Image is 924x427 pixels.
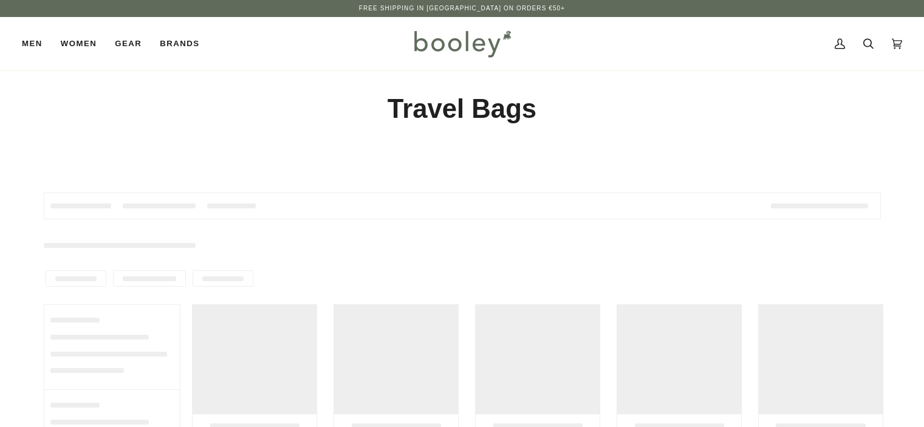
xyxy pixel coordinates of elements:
p: Free Shipping in [GEOGRAPHIC_DATA] on Orders €50+ [359,4,565,13]
a: Gear [106,17,151,70]
a: Women [52,17,106,70]
span: Men [22,38,43,50]
span: Women [61,38,97,50]
h1: Travel Bags [44,92,881,126]
img: Booley [409,26,515,61]
a: Men [22,17,52,70]
a: Brands [151,17,208,70]
span: Gear [115,38,142,50]
span: Brands [160,38,199,50]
